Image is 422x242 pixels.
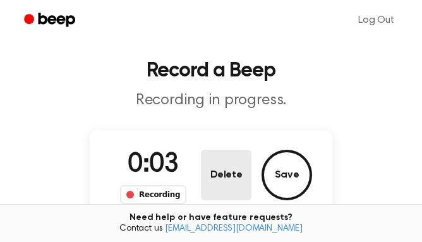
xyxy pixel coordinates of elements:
[8,224,414,235] span: Contact us
[165,224,303,233] a: [EMAIL_ADDRESS][DOMAIN_NAME]
[262,150,312,200] button: Save Audio Record
[15,91,407,110] p: Recording in progress.
[15,61,407,81] h1: Record a Beep
[120,185,186,204] div: Recording
[201,150,251,200] button: Delete Audio Record
[346,5,407,35] a: Log Out
[128,152,178,178] span: 0:03
[15,8,87,33] a: Beep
